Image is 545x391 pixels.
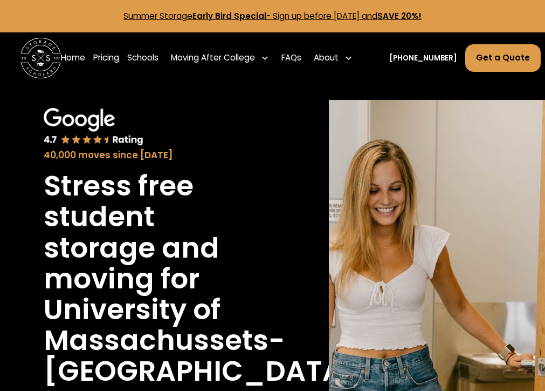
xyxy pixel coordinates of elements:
strong: Early Bird Special [192,10,266,22]
a: Get a Quote [465,44,541,72]
a: Pricing [93,44,119,72]
div: Moving After College [171,52,255,64]
img: Storage Scholars main logo [20,38,61,79]
div: About [309,44,357,72]
a: Schools [127,44,158,72]
h1: University of Massachussets-[GEOGRAPHIC_DATA] [44,294,356,386]
a: Home [61,44,85,72]
a: FAQs [281,44,301,72]
div: About [314,52,339,64]
div: 40,000 moves since [DATE] [44,149,269,163]
a: [PHONE_NUMBER] [389,53,457,64]
a: Summer StorageEarly Bird Special- Sign up before [DATE] andSAVE 20%! [123,10,422,22]
img: Google 4.7 star rating [44,108,143,146]
div: Moving After College [167,44,274,72]
strong: SAVE 20%! [377,10,422,22]
h1: Stress free student storage and moving for [44,170,269,294]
